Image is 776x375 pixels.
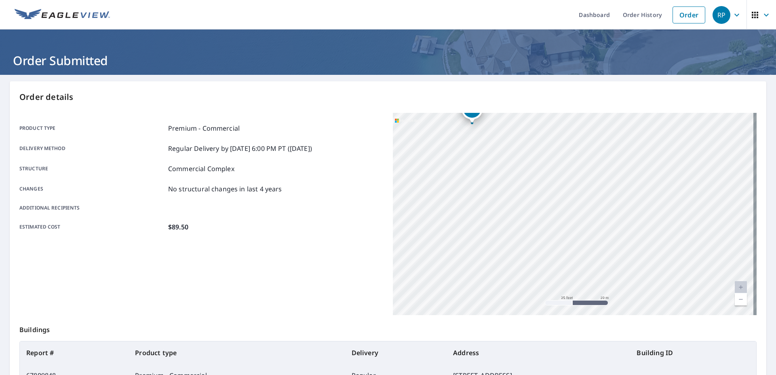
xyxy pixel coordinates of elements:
p: Premium - Commercial [168,123,240,133]
p: Product type [19,123,165,133]
p: $89.50 [168,222,188,232]
p: Regular Delivery by [DATE] 6:00 PM PT ([DATE]) [168,144,312,153]
p: Additional recipients [19,204,165,212]
p: Changes [19,184,165,194]
img: EV Logo [15,9,110,21]
p: Structure [19,164,165,174]
h1: Order Submitted [10,52,766,69]
th: Delivery [345,341,447,364]
a: Order [673,6,705,23]
a: Current Level 20, Zoom In Disabled [735,281,747,293]
th: Report # [20,341,129,364]
p: Delivery method [19,144,165,153]
p: Commercial Complex [168,164,234,174]
th: Address [447,341,630,364]
div: RP [713,6,730,24]
th: Building ID [630,341,756,364]
p: Order details [19,91,757,103]
p: No structural changes in last 4 years [168,184,282,194]
a: Current Level 20, Zoom Out [735,293,747,305]
th: Product type [129,341,345,364]
p: Estimated cost [19,222,165,232]
p: Buildings [19,315,757,341]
